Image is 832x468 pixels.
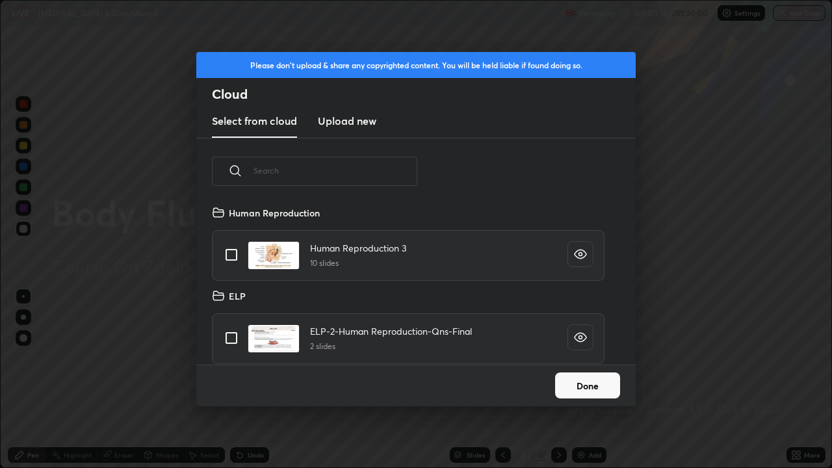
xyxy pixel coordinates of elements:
[253,143,417,198] input: Search
[229,289,246,303] h4: ELP
[196,52,636,78] div: Please don't upload & share any copyrighted content. You will be held liable if found doing so.
[248,324,300,353] img: 1683760168683LMM.pdf
[318,113,376,129] h3: Upload new
[310,341,472,352] h5: 2 slides
[310,324,472,338] h4: ELP-2-Human Reproduction-Qns-Final
[212,113,297,129] h3: Select from cloud
[310,241,406,255] h4: Human Reproduction 3
[310,257,406,269] h5: 10 slides
[555,372,620,398] button: Done
[229,206,320,220] h4: Human Reproduction
[212,86,636,103] h2: Cloud
[196,201,620,365] div: grid
[248,241,300,270] img: 1683347003ZOFEMG.pdf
